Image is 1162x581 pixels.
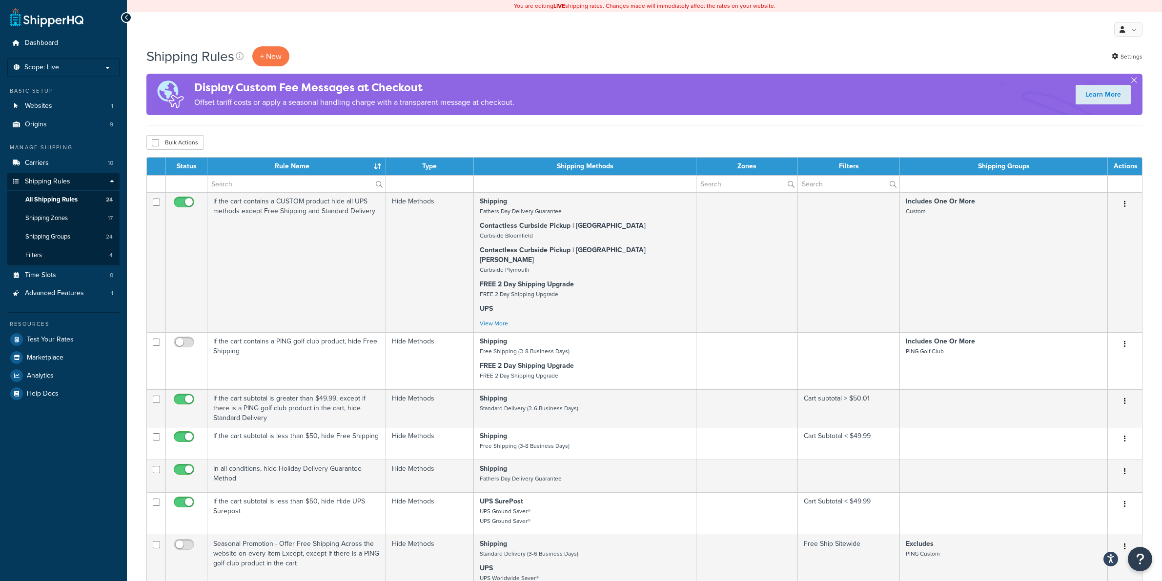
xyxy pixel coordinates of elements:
small: FREE 2 Day Shipping Upgrade [480,290,558,299]
td: Hide Methods [386,492,474,535]
a: Time Slots 0 [7,266,120,284]
th: Rule Name : activate to sort column ascending [207,158,386,175]
strong: Contactless Curbside Pickup | [GEOGRAPHIC_DATA][PERSON_NAME] [480,245,646,265]
td: Hide Methods [386,389,474,427]
p: + New [252,46,289,66]
a: ShipperHQ Home [10,7,83,27]
li: Test Your Rates [7,331,120,348]
li: All Shipping Rules [7,191,120,209]
span: Dashboard [25,39,58,47]
strong: Shipping [480,196,507,206]
small: Standard Delivery (3-6 Business Days) [480,404,578,413]
span: 1 [111,289,113,298]
small: Standard Delivery (3-6 Business Days) [480,549,578,558]
li: Websites [7,97,120,115]
strong: Shipping [480,539,507,549]
div: Basic Setup [7,87,120,95]
a: Analytics [7,367,120,384]
strong: UPS [480,563,493,573]
td: In all conditions, hide Holiday Delivery Guarantee Method [207,460,386,492]
th: Actions [1108,158,1142,175]
a: Dashboard [7,34,120,52]
p: Offset tariff costs or apply a seasonal handling charge with a transparent message at checkout. [194,96,514,109]
strong: FREE 2 Day Shipping Upgrade [480,361,574,371]
a: Origins 9 [7,116,120,134]
small: UPS Ground Saver® UPS Ground Saver® [480,507,530,525]
strong: Contactless Curbside Pickup | [GEOGRAPHIC_DATA] [480,220,646,231]
strong: Shipping [480,463,507,474]
span: 0 [110,271,113,280]
li: Filters [7,246,120,264]
span: 10 [108,159,113,167]
a: Help Docs [7,385,120,402]
li: Shipping Groups [7,228,120,246]
li: Carriers [7,154,120,172]
td: If the cart subtotal is less than $50, hide Free Shipping [207,427,386,460]
span: Filters [25,251,42,260]
strong: FREE 2 Day Shipping Upgrade [480,279,574,289]
span: Origins [25,120,47,129]
small: Fathers Day Delivery Guarantee [480,474,562,483]
a: Carriers 10 [7,154,120,172]
img: duties-banner-06bc72dcb5fe05cb3f9472aba00be2ae8eb53ab6f0d8bb03d382ba314ac3c341.png [146,74,194,115]
a: Advanced Features 1 [7,284,120,302]
li: Shipping Rules [7,173,120,265]
span: 9 [110,120,113,129]
td: Hide Methods [386,427,474,460]
strong: Excludes [906,539,934,549]
button: Bulk Actions [146,135,204,150]
h4: Display Custom Fee Messages at Checkout [194,80,514,96]
strong: Includes One Or More [906,196,975,206]
input: Search [696,176,797,192]
strong: UPS SurePost [480,496,523,506]
td: Hide Methods [386,460,474,492]
a: Shipping Zones 17 [7,209,120,227]
small: Curbside Plymouth [480,265,530,274]
td: If the cart contains a CUSTOM product hide all UPS methods except Free Shipping and Standard Deli... [207,192,386,332]
strong: Shipping [480,336,507,346]
span: Advanced Features [25,289,84,298]
small: Free Shipping (3-8 Business Days) [480,347,570,356]
th: Shipping Groups [900,158,1108,175]
span: Time Slots [25,271,56,280]
li: Marketplace [7,349,120,366]
input: Search [207,176,386,192]
a: Shipping Groups 24 [7,228,120,246]
span: 24 [106,196,113,204]
li: Time Slots [7,266,120,284]
a: All Shipping Rules 24 [7,191,120,209]
h1: Shipping Rules [146,47,234,66]
span: Shipping Zones [25,214,68,222]
strong: Includes One Or More [906,336,975,346]
td: Cart Subtotal < $49.99 [798,427,900,460]
a: Settings [1112,50,1142,63]
li: Advanced Features [7,284,120,302]
input: Search [798,176,899,192]
span: 17 [108,214,113,222]
td: Cart Subtotal < $49.99 [798,492,900,535]
strong: Shipping [480,393,507,403]
span: All Shipping Rules [25,196,78,204]
small: PING Custom [906,549,940,558]
span: Scope: Live [24,63,59,72]
span: Shipping Groups [25,233,70,241]
th: Zones [696,158,798,175]
small: PING Golf Club [906,347,944,356]
button: Open Resource Center [1128,547,1152,571]
td: If the cart subtotal is greater than $49.99, except if there is a PING golf club product in the c... [207,389,386,427]
td: Hide Methods [386,192,474,332]
th: Shipping Methods [474,158,696,175]
strong: Shipping [480,431,507,441]
th: Type [386,158,474,175]
a: Shipping Rules [7,173,120,191]
a: View More [480,319,508,328]
li: Shipping Zones [7,209,120,227]
small: Fathers Day Delivery Guarantee [480,207,562,216]
a: Websites 1 [7,97,120,115]
small: Curbside Bloomfield [480,231,533,240]
th: Filters [798,158,900,175]
td: If the cart subtotal is less than $50, hide Hide UPS Surepost [207,492,386,535]
strong: UPS [480,303,493,314]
